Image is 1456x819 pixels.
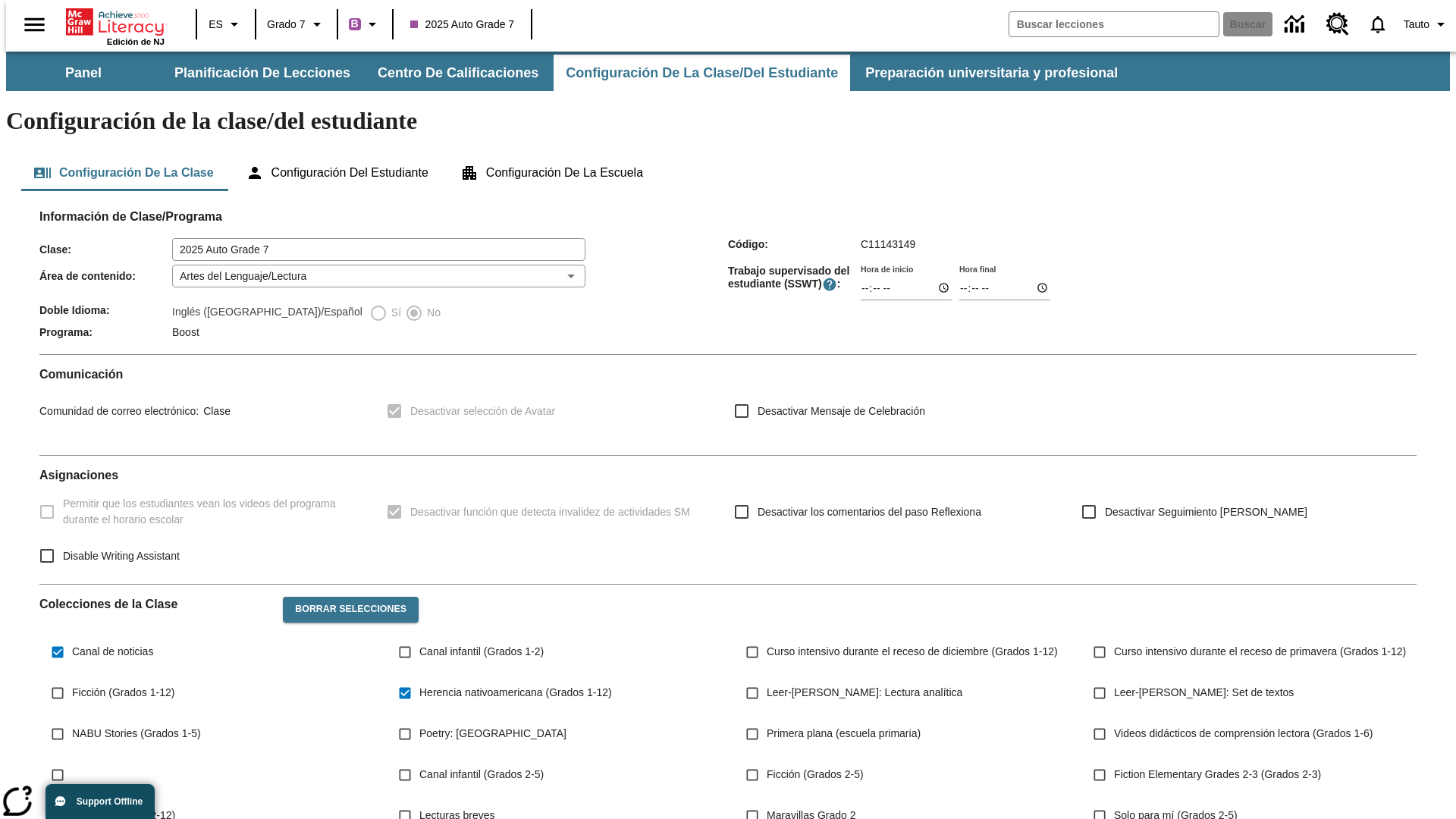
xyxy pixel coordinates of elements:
[767,644,1058,660] span: Curso intensivo durante el receso de diciembre (Grados 1-12)
[861,263,913,275] label: Hora de inicio
[448,155,655,191] button: Configuración de la escuela
[366,55,551,91] button: Centro de calificaciones
[1114,726,1373,742] span: Videos didácticos de comprensión lectora (Grados 1-6)
[1404,17,1429,33] span: Tauto
[351,14,359,33] span: B
[39,224,1417,342] div: Información de Clase/Programa
[39,468,1417,572] div: Asignaciones
[261,11,332,38] button: Grado: Grado 7, Elige un grado
[66,7,165,37] a: Portada
[758,504,981,520] span: Desactivar los comentarios del paso Reflexiona
[63,496,362,528] span: Permitir que los estudiantes vean los videos del programa durante el horario escolar
[822,277,837,292] button: El Tiempo Supervisado de Trabajo Estudiantil es el período durante el cual los estudiantes pueden...
[162,55,362,91] button: Planificación de lecciones
[728,238,861,250] span: Código :
[172,304,362,322] label: Inglés ([GEOGRAPHIC_DATA])/Español
[39,367,1417,443] div: Comunicación
[6,55,1131,91] div: Subbarra de navegación
[853,55,1130,91] button: Preparación universitaria y profesional
[39,304,172,316] span: Doble Idioma :
[767,767,864,783] span: Ficción (Grados 2-5)
[410,504,690,520] span: Desactivar función que detecta invalidez de actividades SM
[410,17,515,33] span: 2025 Auto Grade 7
[39,405,199,417] span: Comunidad de correo electrónico :
[419,767,544,783] span: Canal infantil (Grados 2-5)
[419,644,544,660] span: Canal infantil (Grados 1-2)
[1317,4,1358,45] a: Centro de recursos, Se abrirá en una pestaña nueva.
[419,726,566,742] span: Poetry: [GEOGRAPHIC_DATA]
[12,2,57,47] button: Abrir el menú lateral
[6,52,1450,91] div: Subbarra de navegación
[1398,11,1456,38] button: Perfil/Configuración
[758,403,925,419] span: Desactivar Mensaje de Celebración
[63,548,180,564] span: Disable Writing Assistant
[1114,685,1294,701] span: Leer-[PERSON_NAME]: Set de textos
[172,265,585,287] div: Artes del Lenguaje/Lectura
[45,784,155,819] button: Support Offline
[21,155,1435,191] div: Configuración de la clase/del estudiante
[77,796,143,807] span: Support Offline
[861,238,915,250] span: C11143149
[21,155,226,191] button: Configuración de la clase
[39,209,1417,224] h2: Información de Clase/Programa
[1276,4,1317,45] a: Centro de información
[388,305,401,321] span: Sí
[234,155,441,191] button: Configuración del estudiante
[767,685,962,701] span: Leer-[PERSON_NAME]: Lectura analítica
[8,55,159,91] button: Panel
[343,11,388,38] button: Boost El color de la clase es morado/púrpura. Cambiar el color de la clase.
[39,468,1417,482] h2: Asignaciones
[1009,12,1219,36] input: Buscar campo
[423,305,441,321] span: No
[39,367,1417,381] h2: Comunicación
[1358,5,1398,44] a: Notificaciones
[39,243,172,256] span: Clase :
[1114,767,1321,783] span: Fiction Elementary Grades 2-3 (Grados 2-3)
[107,37,165,46] span: Edición de NJ
[72,644,153,660] span: Canal de noticias
[1114,644,1406,660] span: Curso intensivo durante el receso de primavera (Grados 1-12)
[267,17,306,33] span: Grado 7
[39,326,172,338] span: Programa :
[209,17,223,33] span: ES
[39,270,172,282] span: Área de contenido :
[172,326,199,338] span: Boost
[767,726,921,742] span: Primera plana (escuela primaria)
[202,11,250,38] button: Lenguaje: ES, Selecciona un idioma
[39,597,271,611] h2: Colecciones de la Clase
[66,5,165,46] div: Portada
[959,263,996,275] label: Hora final
[1105,504,1307,520] span: Desactivar Seguimiento [PERSON_NAME]
[554,55,850,91] button: Configuración de la clase/del estudiante
[199,405,231,417] span: Clase
[410,403,555,419] span: Desactivar selección de Avatar
[283,597,419,623] button: Borrar selecciones
[72,726,201,742] span: NABU Stories (Grados 1-5)
[419,685,612,701] span: Herencia nativoamericana (Grados 1-12)
[728,265,861,292] span: Trabajo supervisado del estudiante (SSWT) :
[172,238,585,261] input: Clase
[72,685,174,701] span: Ficción (Grados 1-12)
[6,107,1450,135] h1: Configuración de la clase/del estudiante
